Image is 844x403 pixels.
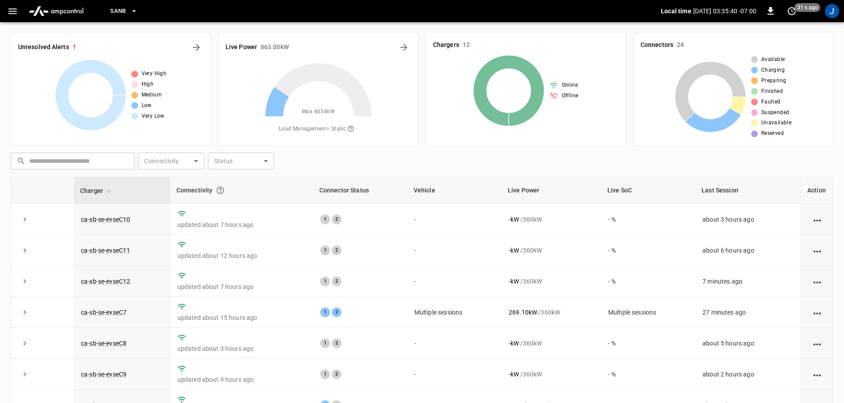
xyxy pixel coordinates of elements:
[81,247,130,254] a: ca-sb-se-evseC11
[509,308,537,317] p: 269.10 kW
[463,40,470,50] h6: 12
[695,266,801,297] td: 7 minutes ago
[189,40,203,54] button: All Alerts
[761,77,786,85] span: Preparing
[320,369,330,379] div: 1
[407,328,502,359] td: -
[601,297,695,328] td: Multiple sessions
[812,370,823,379] div: action cell options
[661,7,691,15] p: Local time
[177,375,306,384] p: updated about 9 hours ago
[142,69,167,78] span: Very High
[81,371,127,378] a: ca-sb-se-evseC9
[695,235,801,266] td: about 6 hours ago
[695,328,801,359] td: about 5 hours ago
[212,182,228,198] button: Connection between the charger and our software.
[502,177,601,204] th: Live Power
[320,276,330,286] div: 1
[110,6,126,16] span: SanB
[509,215,519,224] p: - kW
[332,307,341,317] div: 2
[18,42,69,52] h6: Unresolved Alerts
[761,108,790,117] span: Suspended
[279,122,358,137] span: Load Management = Static
[407,297,502,328] td: Multiple sessions
[509,277,519,286] p: - kW
[18,368,31,381] button: expand row
[641,40,673,50] h6: Connectors
[226,42,257,52] h6: Live Power
[509,246,519,255] p: - kW
[695,204,801,235] td: about 3 hours ago
[177,251,306,260] p: updated about 12 hours ago
[176,182,307,198] div: Connectivity
[18,244,31,257] button: expand row
[73,42,76,52] h6: 1
[562,92,579,100] span: Offline
[509,370,594,379] div: / 360 kW
[18,337,31,350] button: expand row
[18,306,31,319] button: expand row
[433,40,459,50] h6: Chargers
[761,129,784,138] span: Reserved
[812,308,823,317] div: action cell options
[509,339,594,348] div: / 360 kW
[81,340,127,347] a: ca-sb-se-evseC8
[761,119,791,127] span: Unavailable
[18,213,31,226] button: expand row
[81,216,130,223] a: ca-sb-se-evseC10
[142,80,154,89] span: High
[177,220,306,229] p: updated about 7 hours ago
[677,40,684,50] h6: 24
[25,3,87,19] img: ampcontrol.io logo
[320,246,330,255] div: 1
[320,338,330,348] div: 1
[601,266,695,297] td: - %
[407,266,502,297] td: -
[601,235,695,266] td: - %
[407,204,502,235] td: -
[142,101,152,110] span: Low
[761,66,785,75] span: Charging
[509,308,594,317] div: / 360 kW
[320,307,330,317] div: 1
[562,81,578,90] span: Online
[142,91,162,100] span: Medium
[601,204,695,235] td: - %
[80,185,115,196] span: Charger
[601,177,695,204] th: Live SoC
[18,275,31,288] button: expand row
[177,313,306,322] p: updated about 15 hours ago
[812,215,823,224] div: action cell options
[801,177,833,204] th: Action
[332,338,341,348] div: 2
[761,98,781,107] span: Faulted
[332,369,341,379] div: 2
[332,215,341,224] div: 2
[785,4,799,18] button: set refresh interval
[601,328,695,359] td: - %
[812,246,823,255] div: action cell options
[344,122,358,137] button: The system is using AmpEdge-configured limits for static load managment. Depending on your config...
[601,359,695,390] td: - %
[313,177,407,204] th: Connector Status
[509,277,594,286] div: / 360 kW
[407,359,502,390] td: -
[142,112,165,121] span: Very Low
[407,177,502,204] th: Vehicle
[509,370,519,379] p: - kW
[302,107,335,116] span: Max. 4634 kW
[81,309,127,316] a: ca-sb-se-evseC7
[261,42,289,52] h6: 863.00 kW
[509,215,594,224] div: / 360 kW
[107,3,141,20] button: SanB
[695,297,801,328] td: 27 minutes ago
[509,339,519,348] p: - kW
[332,276,341,286] div: 2
[794,3,821,12] span: 31 s ago
[332,246,341,255] div: 2
[695,359,801,390] td: about 2 hours ago
[177,344,306,353] p: updated about 3 hours ago
[320,215,330,224] div: 1
[177,282,306,291] p: updated about 7 hours ago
